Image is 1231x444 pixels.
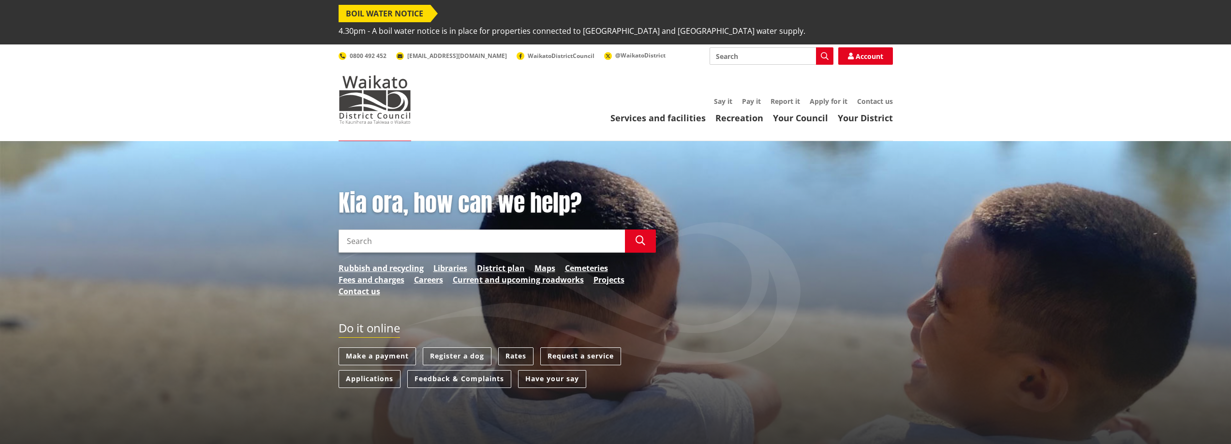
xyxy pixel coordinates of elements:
[593,274,624,286] a: Projects
[810,97,847,106] a: Apply for it
[339,262,424,274] a: Rubbish and recycling
[339,229,625,253] input: Search input
[339,22,805,40] span: 4.30pm - A boil water notice is in place for properties connected to [GEOGRAPHIC_DATA] and [GEOGR...
[477,262,525,274] a: District plan
[339,370,400,388] a: Applications
[604,51,666,59] a: @WaikatoDistrict
[528,52,594,60] span: WaikatoDistrictCouncil
[565,262,608,274] a: Cemeteries
[396,52,507,60] a: [EMAIL_ADDRESS][DOMAIN_NAME]
[517,52,594,60] a: WaikatoDistrictCouncil
[498,347,534,365] a: Rates
[433,262,467,274] a: Libraries
[350,52,386,60] span: 0800 492 452
[339,189,656,217] h1: Kia ora, how can we help?
[339,286,380,297] a: Contact us
[339,5,430,22] span: BOIL WATER NOTICE
[615,51,666,59] span: @WaikatoDistrict
[773,112,828,124] a: Your Council
[339,274,404,286] a: Fees and charges
[540,347,621,365] a: Request a service
[838,47,893,65] a: Account
[715,112,763,124] a: Recreation
[714,97,732,106] a: Say it
[339,52,386,60] a: 0800 492 452
[518,370,586,388] a: Have your say
[742,97,761,106] a: Pay it
[407,52,507,60] span: [EMAIL_ADDRESS][DOMAIN_NAME]
[414,274,443,286] a: Careers
[857,97,893,106] a: Contact us
[339,75,411,124] img: Waikato District Council - Te Kaunihera aa Takiwaa o Waikato
[610,112,706,124] a: Services and facilities
[838,112,893,124] a: Your District
[534,262,555,274] a: Maps
[339,347,416,365] a: Make a payment
[453,274,584,286] a: Current and upcoming roadworks
[771,97,800,106] a: Report it
[339,321,400,338] h2: Do it online
[407,370,511,388] a: Feedback & Complaints
[710,47,833,65] input: Search input
[423,347,491,365] a: Register a dog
